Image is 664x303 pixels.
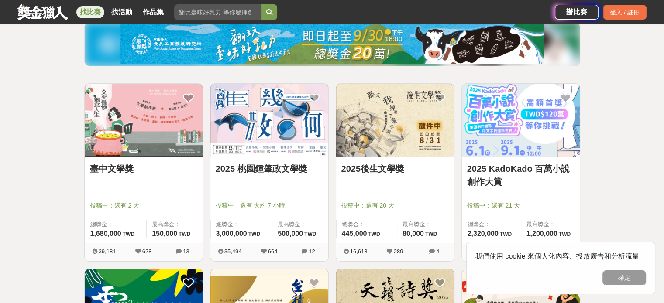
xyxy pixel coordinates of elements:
span: TWD [559,231,571,237]
span: 總獎金： [342,220,392,229]
span: 628 [142,248,152,255]
span: 12 [309,248,315,255]
span: TWD [179,231,190,237]
span: 我們使用 cookie 來個人化內容、投放廣告和分析流量。 [475,252,646,260]
img: Cover Image [336,84,454,157]
a: 辦比賽 [555,5,599,20]
span: 80,000 [403,230,424,237]
span: 13 [183,248,189,255]
div: 登入 / 註冊 [603,5,647,20]
span: 投稿中：還有 2 天 [90,201,197,210]
img: Cover Image [210,84,328,157]
span: TWD [304,231,316,237]
span: TWD [368,231,380,237]
span: 35,494 [224,248,242,255]
span: 664 [268,248,278,255]
img: bbde9c48-f993-4d71-8b4e-c9f335f69c12.jpg [120,24,544,64]
span: 投稿中：還有 20 天 [341,201,449,210]
span: 39,181 [99,248,116,255]
span: 總獎金： [90,220,141,229]
a: 2025 KadoKado 百萬小說創作大賞 [467,162,575,188]
span: TWD [248,231,260,237]
span: 445,000 [342,230,367,237]
a: 找比賽 [76,6,104,18]
span: 500,000 [278,230,303,237]
span: 最高獎金： [403,220,449,229]
span: TWD [500,231,512,237]
span: TWD [425,231,437,237]
span: 289 [394,248,403,255]
span: 1,680,000 [90,230,121,237]
span: 16,618 [350,248,368,255]
span: 總獎金： [468,220,516,229]
span: TWD [123,231,134,237]
span: 最高獎金： [152,220,197,229]
button: 確定 [602,270,646,285]
img: Cover Image [462,84,580,157]
span: 投稿中：還有 大約 7 小時 [216,201,323,210]
span: 最高獎金： [526,220,575,229]
input: 翻玩臺味好乳力 等你發揮創意！ [174,4,261,20]
span: 4 [436,248,439,255]
a: 2025後生文學獎 [341,162,449,175]
a: 找活動 [108,6,136,18]
a: 2025 桃園鍾肇政文學獎 [216,162,323,175]
img: Cover Image [85,84,203,157]
span: 總獎金： [216,220,267,229]
span: 最高獎金： [278,220,323,229]
span: 3,000,000 [216,230,247,237]
a: 作品集 [139,6,167,18]
span: 投稿中：還有 21 天 [467,201,575,210]
span: 2,320,000 [468,230,499,237]
span: 1,200,000 [526,230,557,237]
a: 臺中文學獎 [90,162,197,175]
span: 150,000 [152,230,177,237]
